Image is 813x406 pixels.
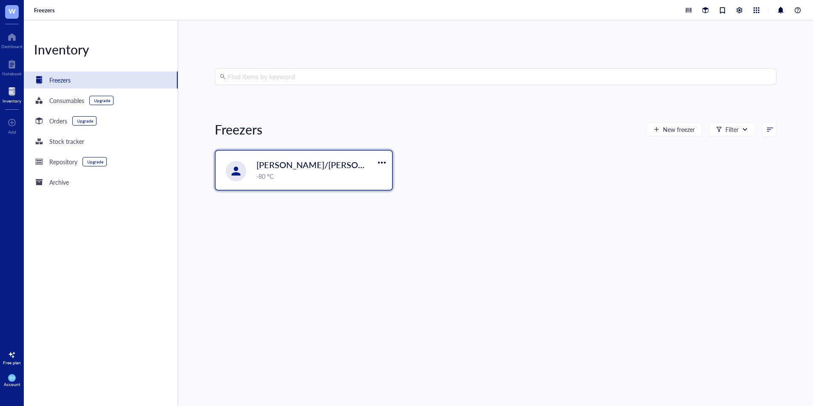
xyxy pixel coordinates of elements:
[2,71,22,76] div: Notebook
[3,98,21,103] div: Inventory
[24,71,178,89] a: Freezers
[256,172,387,181] div: -80 °C
[24,41,178,58] div: Inventory
[24,112,178,129] a: OrdersUpgrade
[49,137,84,146] div: Stock tracker
[4,382,20,387] div: Account
[9,6,16,16] span: W
[34,6,57,14] a: Freezers
[49,157,77,166] div: Repository
[49,116,67,126] div: Orders
[725,125,739,134] div: Filter
[49,96,84,105] div: Consumables
[87,159,103,164] div: Upgrade
[77,118,93,123] div: Upgrade
[1,30,23,49] a: Dashboard
[49,177,69,187] div: Archive
[24,92,178,109] a: ConsumablesUpgrade
[3,85,21,103] a: Inventory
[24,133,178,150] a: Stock tracker
[49,75,71,85] div: Freezers
[646,123,702,136] button: New freezer
[215,121,262,138] div: Freezers
[24,153,178,170] a: RepositoryUpgrade
[10,376,14,380] span: OS
[8,129,16,134] div: Add
[2,57,22,76] a: Notebook
[24,174,178,191] a: Archive
[663,126,695,133] span: New freezer
[3,360,21,365] div: Free plan
[94,98,110,103] div: Upgrade
[256,159,396,171] span: [PERSON_NAME]/[PERSON_NAME]
[1,44,23,49] div: Dashboard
